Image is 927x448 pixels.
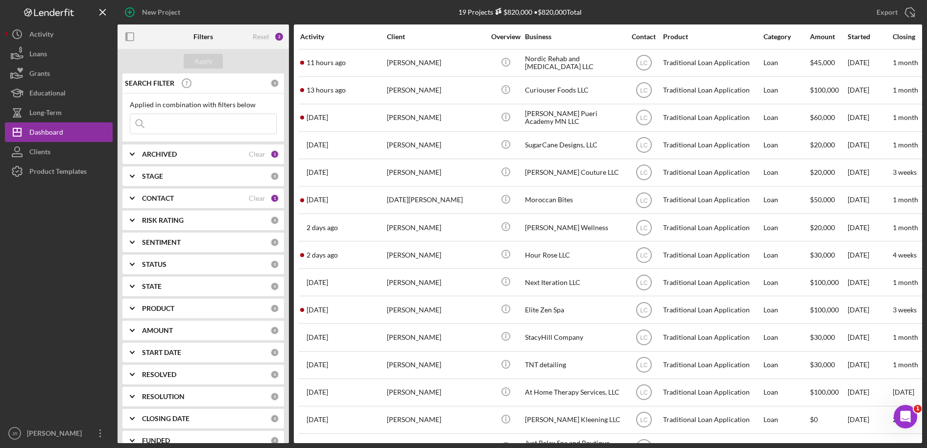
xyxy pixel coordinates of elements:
[142,437,170,445] b: FUNDED
[640,87,648,94] text: LC
[663,187,761,213] div: Traditional Loan Application
[307,306,328,314] time: 2025-10-02 15:48
[893,58,918,67] time: 1 month
[270,238,279,247] div: 0
[5,83,113,103] a: Educational
[142,305,174,312] b: PRODUCT
[307,333,328,341] time: 2025-10-02 15:30
[29,142,50,164] div: Clients
[487,33,524,41] div: Overview
[142,172,163,180] b: STAGE
[387,105,485,131] div: [PERSON_NAME]
[763,33,809,41] div: Category
[893,223,918,232] time: 1 month
[663,214,761,240] div: Traditional Loan Application
[307,251,338,259] time: 2025-10-06 19:58
[640,197,648,204] text: LC
[387,160,485,186] div: [PERSON_NAME]
[763,324,809,350] div: Loan
[810,86,839,94] span: $100,000
[307,224,338,232] time: 2025-10-07 14:14
[810,333,835,341] span: $30,000
[270,326,279,335] div: 0
[810,415,818,424] span: $0
[848,379,892,405] div: [DATE]
[5,142,113,162] button: Clients
[387,50,485,76] div: [PERSON_NAME]
[810,388,839,396] span: $100,000
[118,2,190,22] button: New Project
[763,379,809,405] div: Loan
[763,352,809,378] div: Loan
[270,436,279,445] div: 0
[867,2,922,22] button: Export
[893,251,917,259] time: 4 weeks
[763,105,809,131] div: Loan
[270,282,279,291] div: 0
[387,214,485,240] div: [PERSON_NAME]
[663,132,761,158] div: Traditional Loan Application
[307,168,328,176] time: 2025-10-07 16:17
[142,260,166,268] b: STATUS
[893,333,918,341] time: 1 month
[307,59,346,67] time: 2025-10-08 16:41
[5,44,113,64] a: Loans
[848,132,892,158] div: [DATE]
[663,33,761,41] div: Product
[387,187,485,213] div: [DATE][PERSON_NAME]
[848,214,892,240] div: [DATE]
[274,32,284,42] div: 2
[142,349,181,356] b: START DATE
[5,122,113,142] button: Dashboard
[387,352,485,378] div: [PERSON_NAME]
[848,33,892,41] div: Started
[29,24,53,47] div: Activity
[763,187,809,213] div: Loan
[5,162,113,181] a: Product Templates
[5,424,113,443] button: JR[PERSON_NAME]
[307,114,328,121] time: 2025-10-07 23:31
[249,194,265,202] div: Clear
[307,361,328,369] time: 2025-10-01 16:49
[387,379,485,405] div: [PERSON_NAME]
[193,33,213,41] b: Filters
[763,269,809,295] div: Loan
[810,58,835,67] span: $45,000
[142,415,190,423] b: CLOSING DATE
[848,297,892,323] div: [DATE]
[914,405,922,413] span: 1
[640,252,648,259] text: LC
[810,360,835,369] span: $30,000
[142,238,181,246] b: SENTIMENT
[810,195,835,204] span: $50,000
[253,33,269,41] div: Reset
[300,33,386,41] div: Activity
[663,269,761,295] div: Traditional Loan Application
[525,324,623,350] div: StacyHill Company
[663,407,761,433] div: Traditional Loan Application
[29,122,63,144] div: Dashboard
[640,417,648,424] text: LC
[270,194,279,203] div: 1
[387,297,485,323] div: [PERSON_NAME]
[387,324,485,350] div: [PERSON_NAME]
[848,77,892,103] div: [DATE]
[893,195,918,204] time: 1 month
[810,141,835,149] span: $20,000
[810,33,847,41] div: Amount
[270,79,279,88] div: 0
[848,50,892,76] div: [DATE]
[525,77,623,103] div: Curiouser Foods LLC
[848,160,892,186] div: [DATE]
[142,2,180,22] div: New Project
[458,8,582,16] div: 19 Projects • $820,000 Total
[270,304,279,313] div: 0
[525,297,623,323] div: Elite Zen Spa
[5,64,113,83] button: Grants
[893,141,918,149] time: 1 month
[640,142,648,149] text: LC
[142,327,173,334] b: AMOUNT
[125,79,174,87] b: SEARCH FILTER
